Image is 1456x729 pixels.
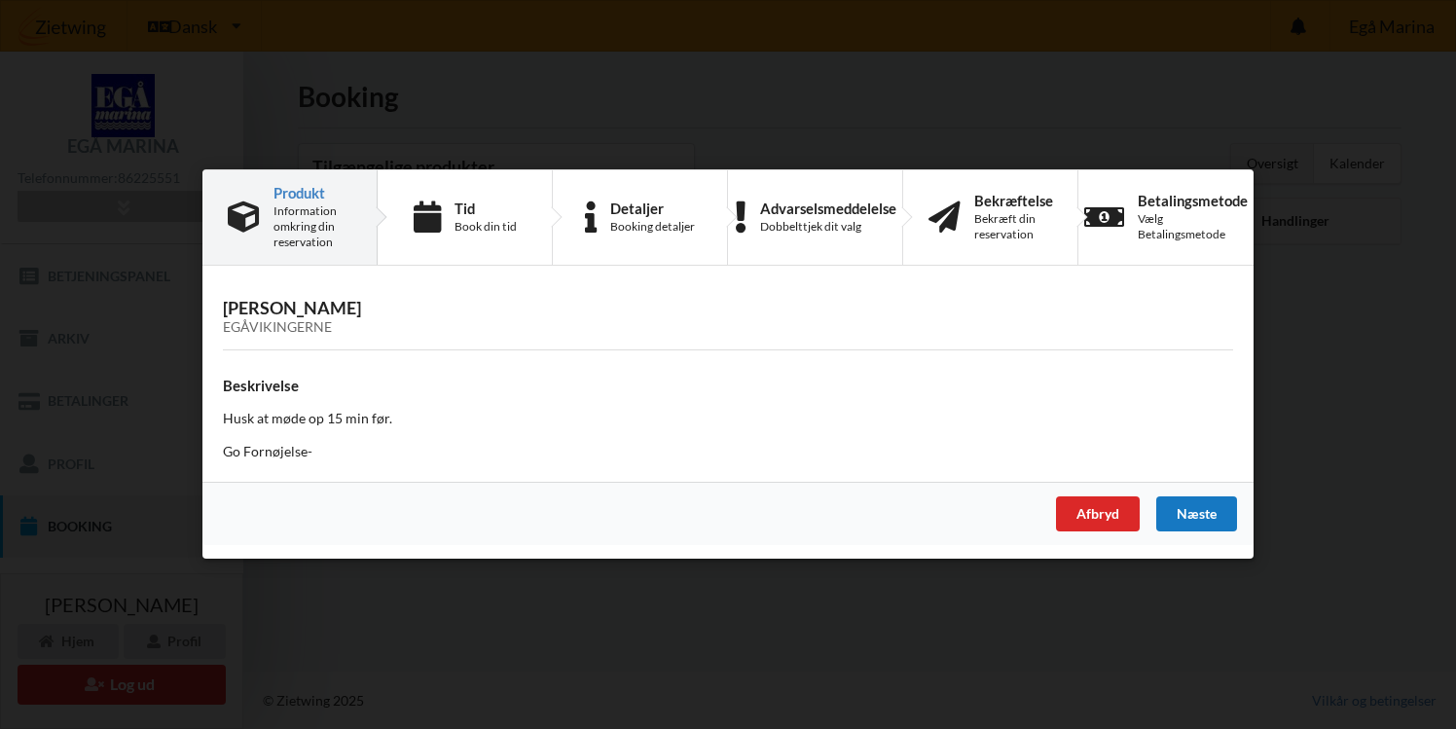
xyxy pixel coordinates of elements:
[760,219,896,235] div: Dobbelttjek dit valg
[273,185,351,200] div: Produkt
[1138,193,1248,208] div: Betalingsmetode
[223,320,1233,337] div: Egåvikingerne
[223,298,1233,337] h3: [PERSON_NAME]
[974,193,1053,208] div: Bekræftelse
[974,211,1053,242] div: Bekræft din reservation
[455,219,517,235] div: Book din tid
[1138,211,1248,242] div: Vælg Betalingsmetode
[223,410,1233,429] p: Husk at møde op 15 min før.
[223,443,1233,462] p: Go Fornøjelse-
[1156,497,1237,532] div: Næste
[273,203,351,250] div: Information omkring din reservation
[610,200,695,216] div: Detaljer
[455,200,517,216] div: Tid
[223,377,1233,395] h4: Beskrivelse
[610,219,695,235] div: Booking detaljer
[1056,497,1140,532] div: Afbryd
[760,200,896,216] div: Advarselsmeddelelse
